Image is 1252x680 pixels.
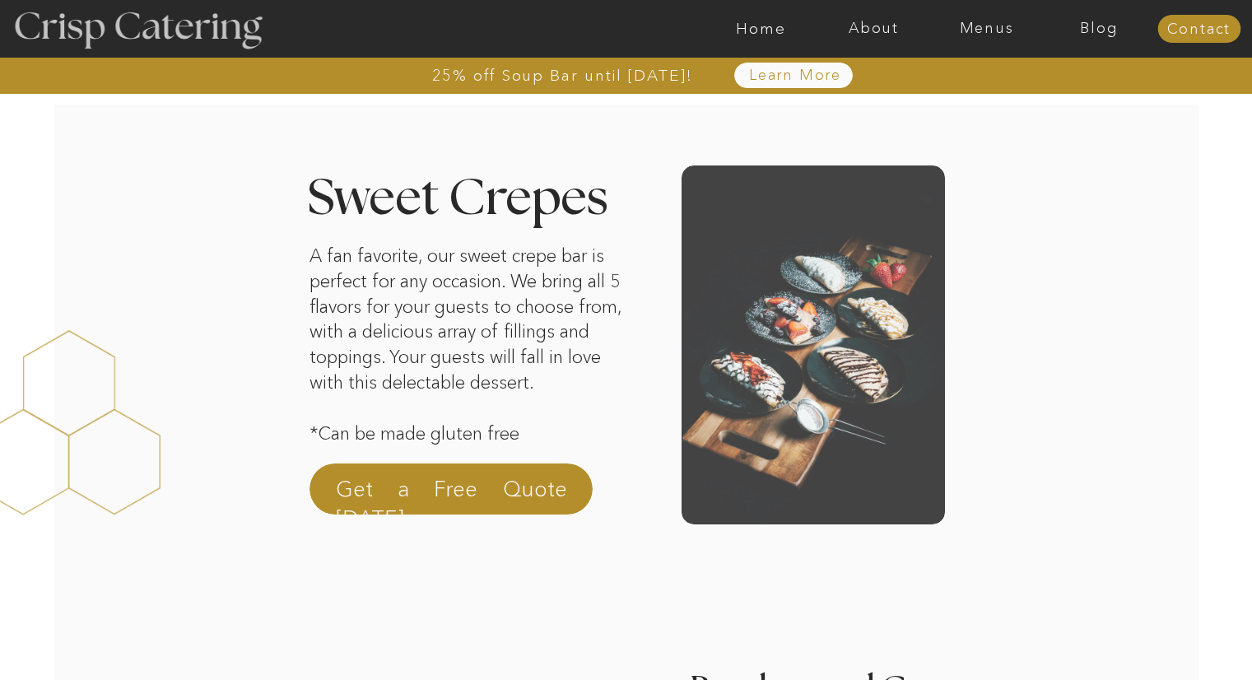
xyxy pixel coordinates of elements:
[1157,21,1240,38] a: Contact
[373,68,752,84] a: 25% off Soup Bar until [DATE]!
[336,474,567,514] a: Get a Free Quote [DATE]
[817,21,930,37] a: About
[310,244,633,454] p: A fan favorite, our sweet crepe bar is perfect for any occasion. We bring all 5 flavors for your ...
[308,175,624,274] h2: Sweet Crepes
[711,68,880,84] a: Learn More
[1043,21,1156,37] a: Blog
[930,21,1043,37] a: Menus
[705,21,817,37] a: Home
